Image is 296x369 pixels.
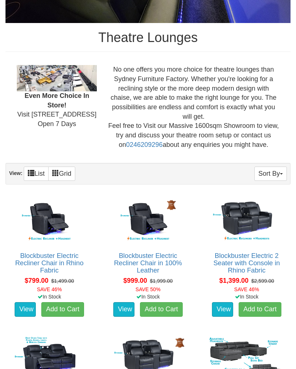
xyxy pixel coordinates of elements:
[5,30,291,45] h1: Theatre Lounges
[41,302,84,317] a: Add to Cart
[207,196,286,245] img: Blockbuster Electric 2 Seater with Console in Rhino Fabric
[201,293,292,300] div: In Stock
[17,65,97,91] img: Showroom
[251,278,274,284] del: $2,599.00
[254,167,287,181] button: Sort By
[108,196,188,245] img: Blockbuster Electric Recliner Chair in 100% Leather
[4,293,95,300] div: In Stock
[15,252,83,274] a: Blockbuster Electric Recliner Chair in Rhino Fabric
[219,277,248,284] span: $1,399.00
[239,302,281,317] a: Add to Cart
[48,167,75,181] a: Grid
[37,286,62,292] font: SAVE 46%
[150,278,172,284] del: $1,999.00
[24,167,49,181] a: List
[126,141,163,148] a: 0246209296
[15,302,36,317] a: View
[123,277,147,284] span: $999.00
[24,92,89,109] b: Even More Choice In Store!
[113,302,134,317] a: View
[9,170,22,176] strong: View:
[11,65,102,129] div: Visit [STREET_ADDRESS] Open 7 Days
[24,277,48,284] span: $799.00
[213,252,280,274] a: Blockbuster Electric 2 Seater with Console in Rhino Fabric
[234,286,259,292] font: SAVE 46%
[102,65,285,149] div: No one offers you more choice for theatre lounges than Sydney Furniture Factory. Whether you're l...
[10,196,89,245] img: Blockbuster Electric Recliner Chair in Rhino Fabric
[51,278,74,284] del: $1,499.00
[212,302,233,317] a: View
[103,293,193,300] div: In Stock
[140,302,183,317] a: Add to Cart
[136,286,160,292] font: SAVE 50%
[114,252,182,274] a: Blockbuster Electric Recliner Chair in 100% Leather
